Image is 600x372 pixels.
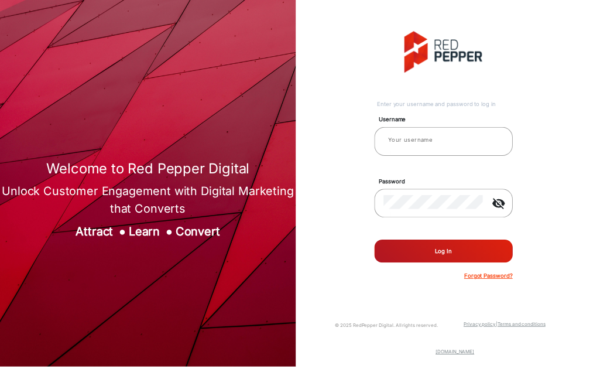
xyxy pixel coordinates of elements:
input: Your username [389,135,511,149]
span: ● [168,228,175,242]
a: Terms and conditions [505,326,554,332]
a: | [503,326,505,332]
p: Forgot Password? [471,276,520,284]
mat-label: Password [376,180,534,189]
small: © 2025 RedPepper Digital. All rights reserved. [340,327,444,333]
img: vmg-logo [410,32,489,73]
a: Privacy policy [471,326,503,332]
button: Log In [380,243,520,267]
mat-icon: visibility_off [492,199,520,213]
span: ● [121,228,128,242]
a: [DOMAIN_NAME] [442,354,481,360]
div: Enter your username and password to log in [383,102,520,110]
mat-label: Username [376,117,534,125]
